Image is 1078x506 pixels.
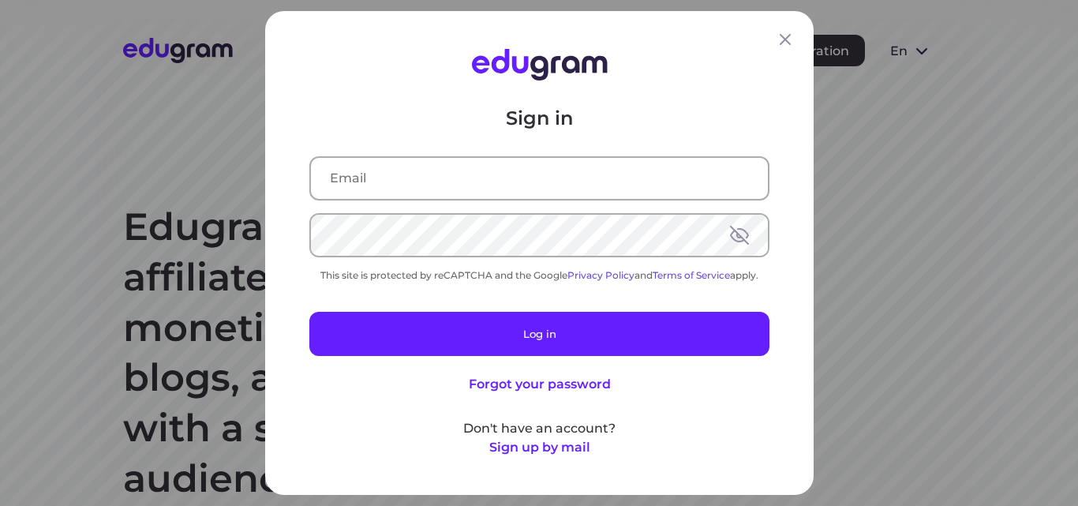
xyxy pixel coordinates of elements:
[309,106,769,131] p: Sign in
[653,269,730,281] a: Terms of Service
[471,49,607,81] img: Edugram Logo
[488,438,590,457] button: Sign up by mail
[468,375,610,394] button: Forgot your password
[567,269,634,281] a: Privacy Policy
[309,269,769,281] div: This site is protected by reCAPTCHA and the Google and apply.
[309,419,769,438] p: Don't have an account?
[311,158,768,199] input: Email
[309,312,769,356] button: Log in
